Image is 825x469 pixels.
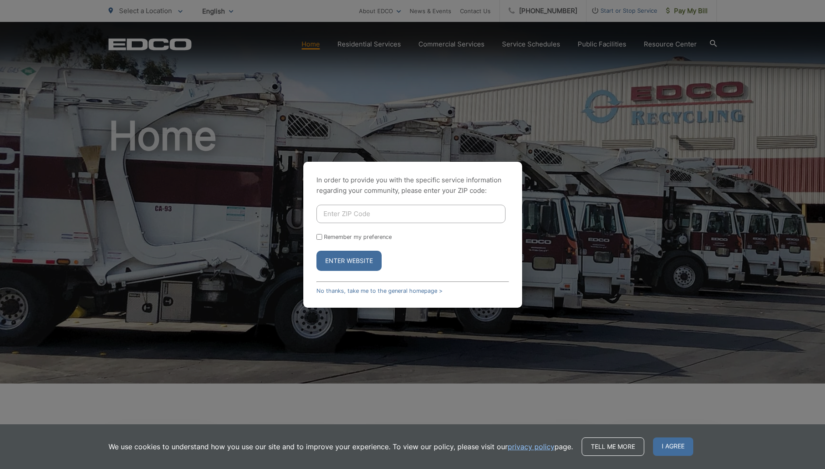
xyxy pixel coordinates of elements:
a: No thanks, take me to the general homepage > [316,288,442,294]
p: In order to provide you with the specific service information regarding your community, please en... [316,175,509,196]
a: Tell me more [582,437,644,456]
label: Remember my preference [324,234,392,240]
p: We use cookies to understand how you use our site and to improve your experience. To view our pol... [109,441,573,452]
button: Enter Website [316,251,382,271]
input: Enter ZIP Code [316,205,506,223]
span: I agree [653,437,693,456]
a: privacy policy [508,441,555,452]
